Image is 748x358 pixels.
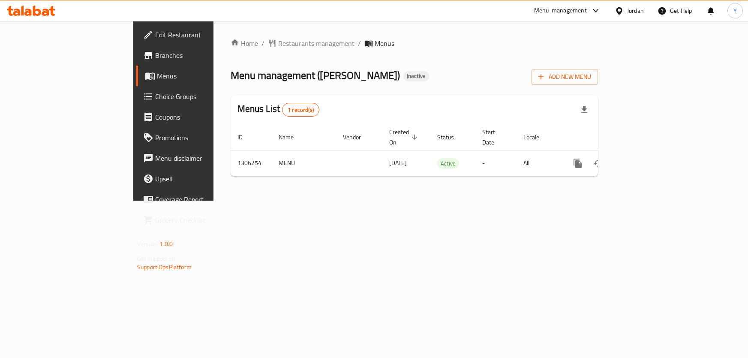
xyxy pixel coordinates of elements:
a: Grocery Checklist [136,210,258,230]
a: Edit Restaurant [136,24,258,45]
span: Locale [523,132,550,142]
span: Add New Menu [538,72,591,82]
h2: Menus List [237,102,319,117]
nav: breadcrumb [231,38,598,48]
span: Menu management ( [PERSON_NAME] ) [231,66,400,85]
span: Active [437,159,459,168]
td: All [517,150,561,176]
td: - [475,150,517,176]
a: Promotions [136,127,258,148]
span: Get support on: [137,253,177,264]
table: enhanced table [231,124,657,177]
span: 1.0.0 [159,238,173,250]
div: Active [437,158,459,168]
div: Menu-management [534,6,587,16]
div: Inactive [403,71,429,81]
span: ID [237,132,254,142]
span: Start Date [482,127,506,147]
button: Add New Menu [532,69,598,85]
div: Export file [574,99,595,120]
span: Coupons [155,112,251,122]
span: Status [437,132,465,142]
span: Branches [155,50,251,60]
li: / [261,38,264,48]
a: Branches [136,45,258,66]
span: Restaurants management [278,38,354,48]
span: Vendor [343,132,372,142]
div: Jordan [627,6,644,15]
a: Restaurants management [268,38,354,48]
a: Coupons [136,107,258,127]
span: [DATE] [389,157,407,168]
span: Coverage Report [155,194,251,205]
div: Total records count [282,103,319,117]
span: Upsell [155,174,251,184]
a: Upsell [136,168,258,189]
span: Created On [389,127,420,147]
a: Support.OpsPlatform [137,262,192,273]
span: Grocery Checklist [155,215,251,225]
a: Choice Groups [136,86,258,107]
span: Menu disclaimer [155,153,251,163]
li: / [358,38,361,48]
span: Version: [137,238,158,250]
button: more [568,153,588,174]
span: Choice Groups [155,91,251,102]
span: Name [279,132,305,142]
span: Y [733,6,737,15]
button: Change Status [588,153,609,174]
a: Menus [136,66,258,86]
span: Inactive [403,72,429,80]
a: Coverage Report [136,189,258,210]
span: Menus [375,38,394,48]
td: MENU [272,150,336,176]
span: Menus [157,71,251,81]
th: Actions [561,124,657,150]
a: Menu disclaimer [136,148,258,168]
span: Edit Restaurant [155,30,251,40]
span: Promotions [155,132,251,143]
span: 1 record(s) [282,106,319,114]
